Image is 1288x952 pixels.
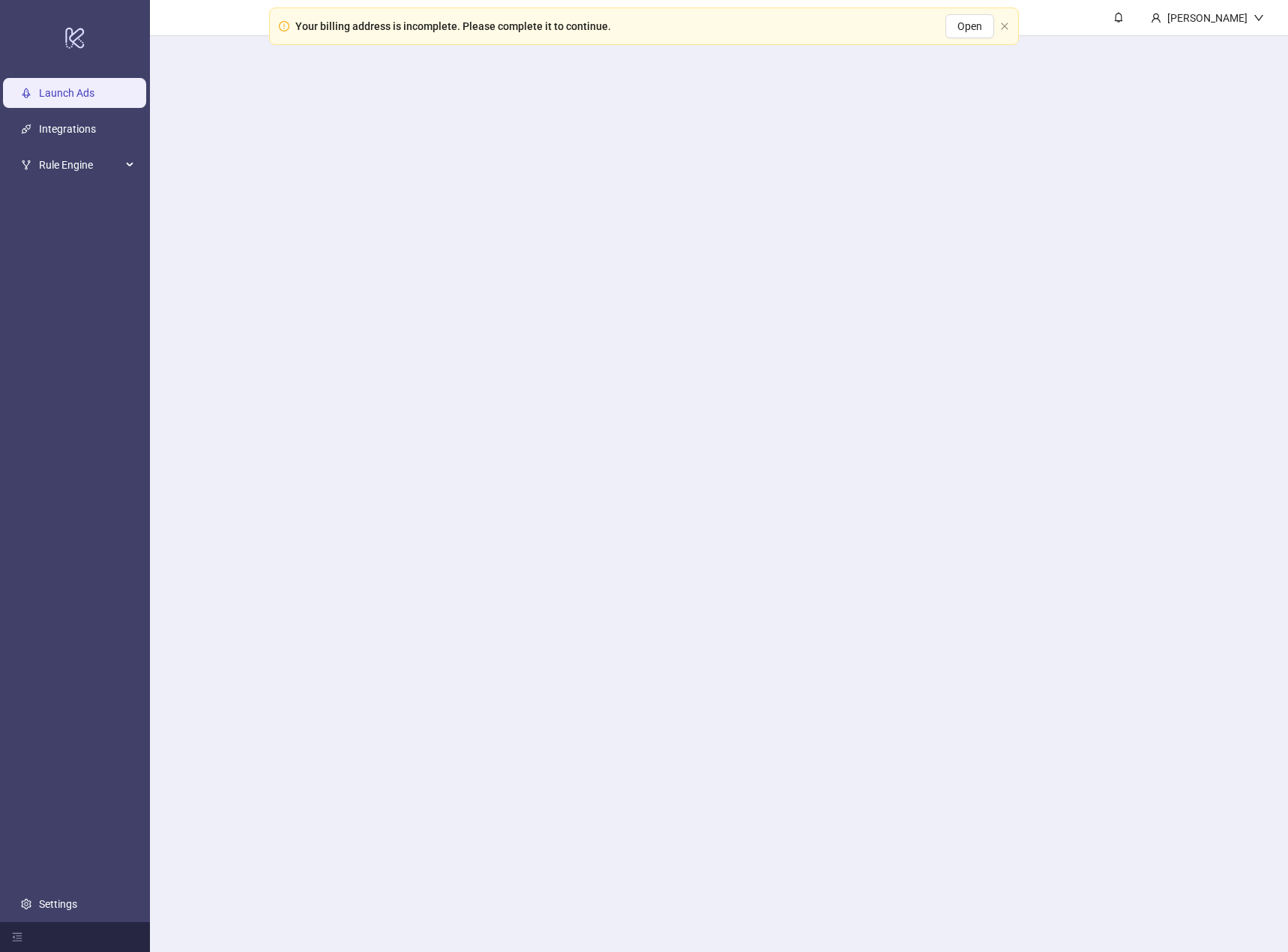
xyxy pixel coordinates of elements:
[12,932,22,942] span: menu-fold
[39,150,121,180] span: Rule Engine
[21,160,31,170] span: fork
[279,21,289,31] span: exclamation-circle
[1113,12,1124,22] span: bell
[39,123,96,135] a: Integrations
[957,20,982,32] span: Open
[1254,13,1264,23] span: down
[39,898,77,910] a: Settings
[945,14,994,38] button: Open
[1161,10,1254,26] div: [PERSON_NAME]
[295,18,611,34] div: Your billing address is incomplete. Please complete it to continue.
[1000,22,1009,31] button: close
[1151,13,1161,23] span: user
[1000,22,1009,31] span: close
[39,87,94,99] a: Launch Ads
